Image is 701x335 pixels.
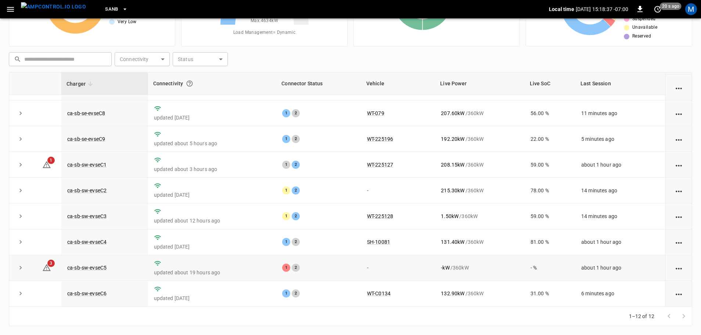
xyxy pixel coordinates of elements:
a: ca-sb-sw-evseC1 [67,162,107,168]
td: 31.00 % [525,281,575,307]
button: expand row [15,133,26,145]
p: updated [DATE] [154,243,271,250]
span: Charger [66,79,95,88]
span: 1 [47,157,55,164]
p: updated about 19 hours ago [154,269,271,276]
div: 2 [292,238,300,246]
p: updated about 3 hours ago [154,165,271,173]
a: ca-sb-sw-evseC4 [67,239,107,245]
div: 2 [292,186,300,195]
p: updated [DATE] [154,295,271,302]
span: Unavailable [632,24,657,31]
a: 3 [42,264,51,270]
button: Connection between the charger and our software. [183,77,196,90]
th: Connector Status [276,72,361,95]
div: / 360 kW [441,238,518,246]
div: 1 [282,238,290,246]
div: 1 [282,186,290,195]
td: - % [525,255,575,281]
p: updated about 5 hours ago [154,140,271,147]
span: Very Low [118,18,137,26]
td: 14 minutes ago [575,203,665,229]
p: updated [DATE] [154,114,271,121]
div: action cell options [674,238,683,246]
td: about 1 hour ago [575,152,665,178]
button: SanB [102,2,131,17]
div: action cell options [674,290,683,297]
p: Local time [549,6,574,13]
td: 5 minutes ago [575,126,665,152]
div: profile-icon [685,3,697,15]
a: SH-10081 [367,239,390,245]
div: 2 [292,264,300,272]
a: ca-sb-se-evseC8 [67,110,105,116]
td: 22.00 % [525,126,575,152]
div: 1 [282,135,290,143]
p: - kW [441,264,449,271]
td: about 1 hour ago [575,229,665,255]
td: 56.00 % [525,100,575,126]
p: 215.30 kW [441,187,464,194]
div: action cell options [674,213,683,220]
div: / 360 kW [441,213,518,220]
td: - [361,178,435,203]
div: 1 [282,212,290,220]
button: expand row [15,262,26,273]
a: 1 [42,161,51,167]
div: 1 [282,289,290,297]
a: ca-sb-sw-evseC3 [67,213,107,219]
div: 2 [292,135,300,143]
span: 20 s ago [660,3,682,10]
span: SanB [105,5,118,14]
p: 1.50 kW [441,213,459,220]
th: Vehicle [361,72,435,95]
td: 14 minutes ago [575,178,665,203]
div: action cell options [674,264,683,271]
div: / 360 kW [441,187,518,194]
td: 81.00 % [525,229,575,255]
p: updated about 12 hours ago [154,217,271,224]
div: 2 [292,109,300,117]
div: 2 [292,212,300,220]
p: 132.90 kW [441,290,464,297]
div: / 360 kW [441,290,518,297]
a: ca-sb-sw-evseC6 [67,291,107,296]
th: Last Session [575,72,665,95]
button: expand row [15,185,26,196]
button: expand row [15,288,26,299]
button: expand row [15,108,26,119]
a: ca-sb-sw-evseC5 [67,265,107,271]
div: action cell options [674,84,683,91]
div: Connectivity [153,77,272,90]
p: updated [DATE] [154,191,271,199]
div: 2 [292,289,300,297]
div: 1 [282,161,290,169]
img: ampcontrol.io logo [21,2,86,11]
p: 207.60 kW [441,110,464,117]
div: 2 [292,161,300,169]
button: expand row [15,159,26,170]
p: 192.20 kW [441,135,464,143]
span: Max. 4634 kW [251,17,278,25]
td: about 1 hour ago [575,255,665,281]
div: action cell options [674,110,683,117]
td: 59.00 % [525,152,575,178]
div: action cell options [674,187,683,194]
span: Reserved [632,33,651,40]
th: Live Power [435,72,524,95]
td: 59.00 % [525,203,575,229]
a: WT-225196 [367,136,393,142]
p: 1–12 of 12 [629,313,655,320]
div: 1 [282,109,290,117]
td: 78.00 % [525,178,575,203]
div: / 360 kW [441,110,518,117]
div: / 360 kW [441,135,518,143]
a: ca-sb-sw-evseC2 [67,188,107,193]
button: expand row [15,236,26,247]
td: 6 minutes ago [575,281,665,307]
div: 1 [282,264,290,272]
p: [DATE] 15:18:37 -07:00 [576,6,628,13]
td: 11 minutes ago [575,100,665,126]
a: WT-225127 [367,162,393,168]
button: set refresh interval [652,3,664,15]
